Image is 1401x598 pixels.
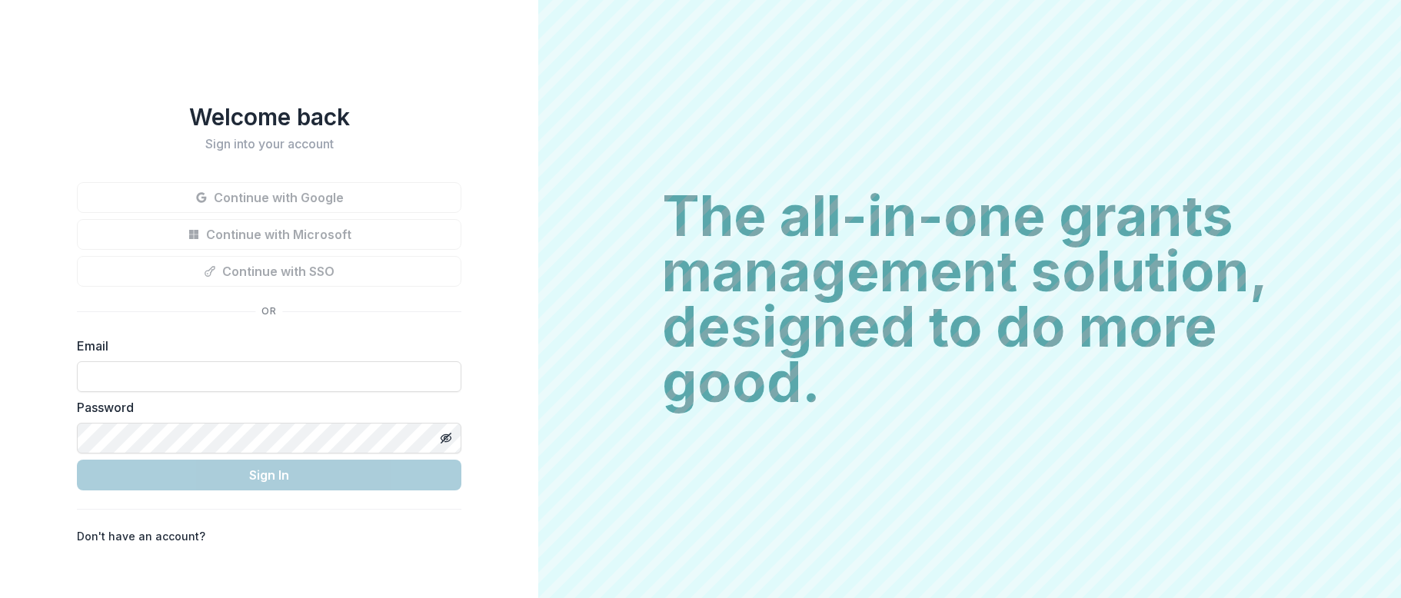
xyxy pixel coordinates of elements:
[77,460,461,490] button: Sign In
[434,426,458,450] button: Toggle password visibility
[77,219,461,250] button: Continue with Microsoft
[77,182,461,213] button: Continue with Google
[77,398,452,417] label: Password
[77,337,452,355] label: Email
[77,137,461,151] h2: Sign into your account
[77,528,205,544] p: Don't have an account?
[77,256,461,287] button: Continue with SSO
[77,103,461,131] h1: Welcome back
